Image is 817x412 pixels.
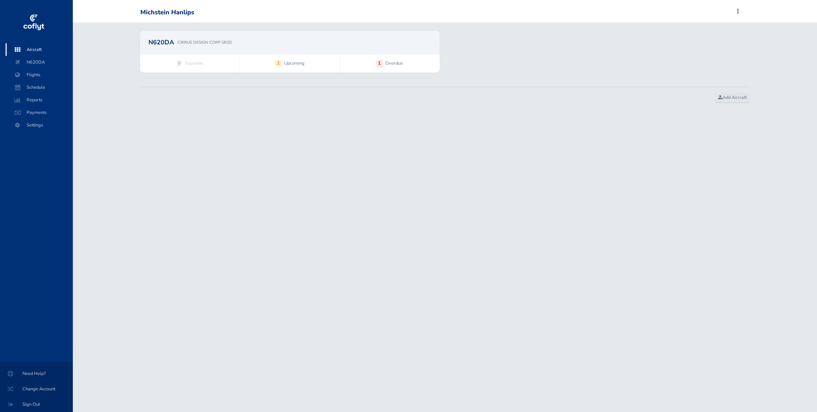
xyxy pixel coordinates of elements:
strong: 0 [176,60,182,67]
span: Sign Out [8,398,64,411]
span: Upcoming [284,60,305,67]
span: Aircraft [13,43,66,56]
p: CIRRUS DESIGN CORP SR20 [177,39,232,45]
strong: 1 [376,60,383,67]
span: Reports [13,94,66,106]
h2: N620DA [148,39,174,45]
span: Schedule [13,81,66,94]
span: Squawks [185,60,203,67]
span: Settings [13,119,66,131]
span: Payments [13,106,66,119]
span: Need Help? [8,367,64,380]
div: Michstein Hanlips [140,9,194,16]
span: Add Aircraft [718,94,747,101]
a: Add Aircraft [715,93,750,103]
img: coflyt logo [22,12,45,33]
span: Overdue [385,60,403,67]
span: Flights [13,68,66,81]
span: Change Account [8,383,64,395]
span: N620DA [13,56,66,68]
strong: 2 [275,60,281,67]
a: N620DA CIRRUS DESIGN CORP SR20 0 Squawks 2 Upcoming 1 Overdue [140,31,440,73]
